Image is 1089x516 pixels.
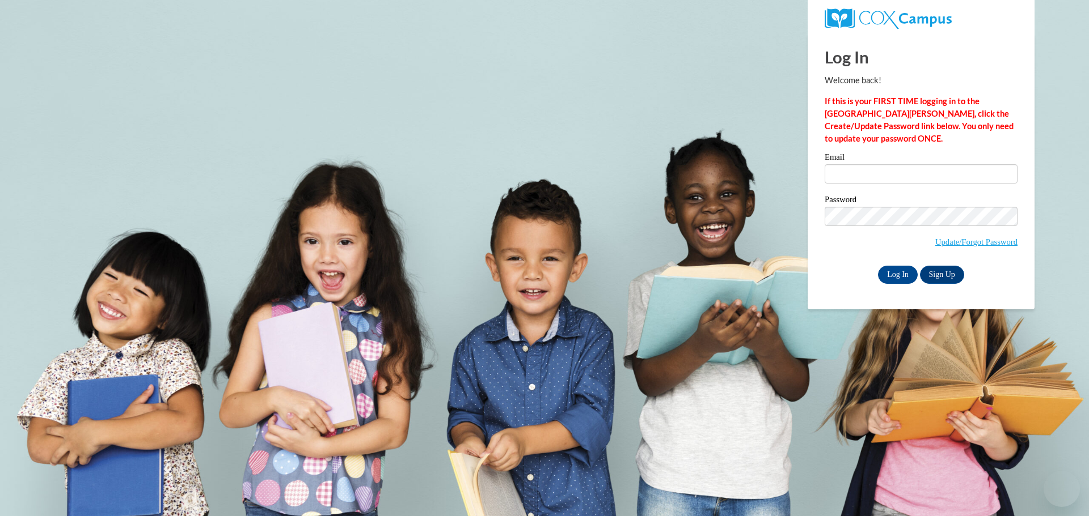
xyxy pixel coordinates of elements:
label: Password [825,195,1018,207]
a: Sign Up [920,266,964,284]
strong: If this is your FIRST TIME logging in to the [GEOGRAPHIC_DATA][PERSON_NAME], click the Create/Upd... [825,96,1014,143]
p: Welcome back! [825,74,1018,87]
a: COX Campus [825,8,1018,29]
iframe: Button to launch messaging window [1044,471,1080,507]
h1: Log In [825,45,1018,69]
input: Log In [878,266,918,284]
a: Update/Forgot Password [935,237,1018,246]
img: COX Campus [825,8,952,29]
label: Email [825,153,1018,164]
